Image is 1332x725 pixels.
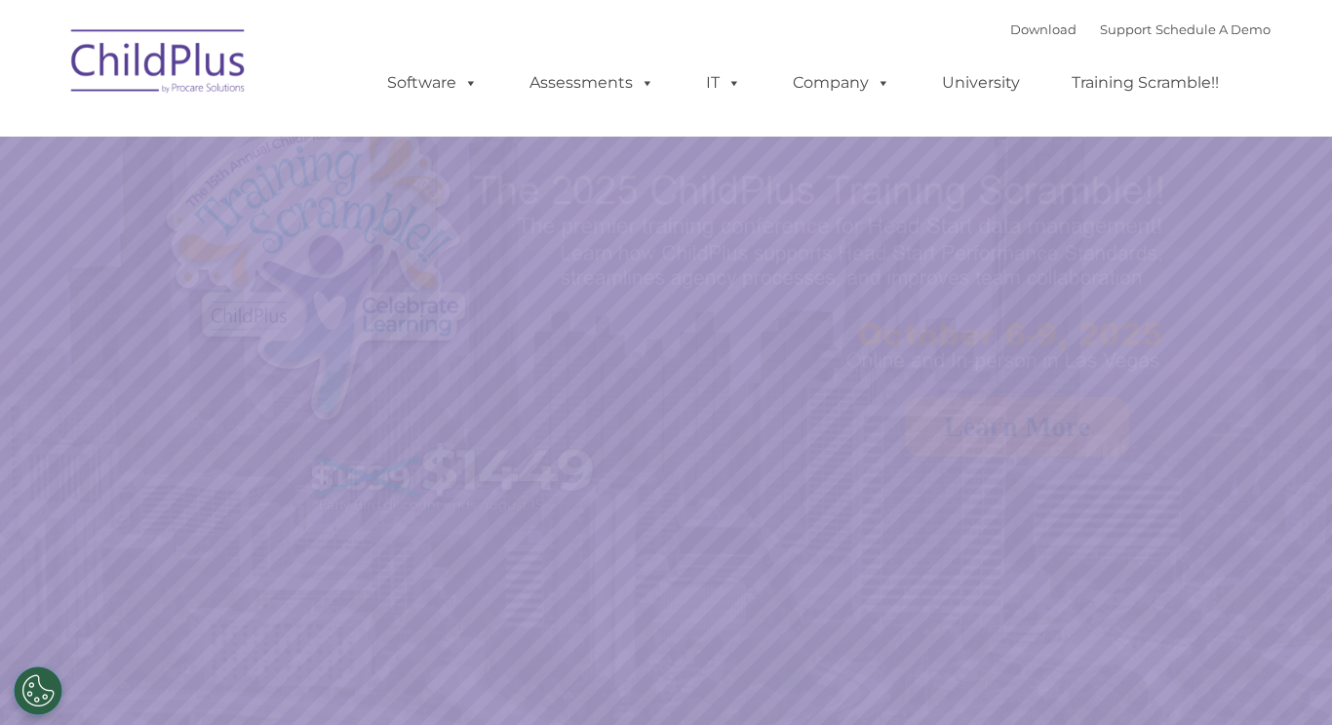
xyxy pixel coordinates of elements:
[686,63,761,102] a: IT
[510,63,674,102] a: Assessments
[922,63,1039,102] a: University
[368,63,497,102] a: Software
[1010,21,1077,37] a: Download
[1010,21,1271,37] font: |
[905,397,1129,457] a: Learn More
[1052,63,1238,102] a: Training Scramble!!
[61,16,256,113] img: ChildPlus by Procare Solutions
[14,666,62,715] button: Cookies Settings
[773,63,910,102] a: Company
[1100,21,1152,37] a: Support
[1156,21,1271,37] a: Schedule A Demo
